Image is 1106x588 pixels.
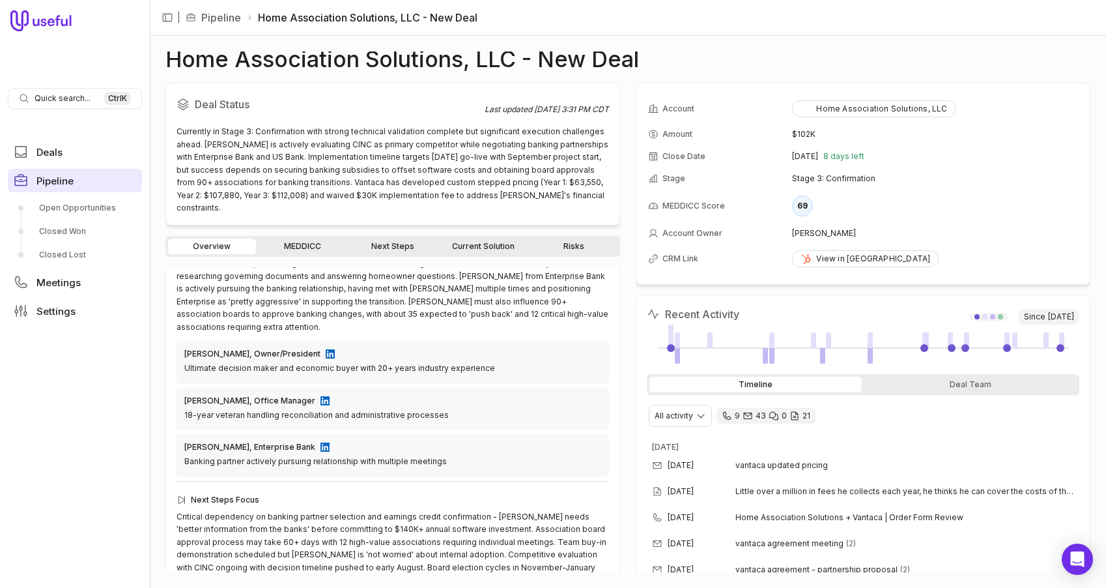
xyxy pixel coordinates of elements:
div: View in [GEOGRAPHIC_DATA] [801,254,930,264]
div: Timeline [649,377,862,392]
span: MEDDICC Score [662,201,725,211]
td: [PERSON_NAME] [792,223,1078,244]
div: [PERSON_NAME], Enterprise Bank [184,442,315,452]
span: CRM Link [662,254,698,264]
a: Closed Won [8,221,142,242]
h1: Home Association Solutions, LLC - New Deal [165,51,639,67]
div: [PERSON_NAME] (Office Manager, 18 years tenure) describes current reconciliation as 'a nightmare'... [177,244,609,334]
span: | [177,10,180,25]
div: 18-year veteran handling reconciliation and administrative processes [184,409,601,422]
h2: Recent Activity [647,306,739,322]
span: 8 days left [823,151,864,162]
div: Deal Team [864,377,1077,392]
div: Banking partner actively pursuing relationship with multiple meetings [184,455,601,468]
div: Pipeline submenu [8,198,142,265]
span: vantaca agreement - partnership proposal [735,565,898,575]
a: Deals [8,140,142,164]
div: Ultimate decision maker and economic buyer with 20+ years industry experience [184,362,601,375]
time: [DATE] [668,538,694,549]
kbd: Ctrl K [104,92,131,105]
img: LinkedIn [326,349,335,359]
time: [DATE] [668,512,694,523]
time: [DATE] [668,565,694,575]
time: [DATE] [668,486,694,497]
li: Home Association Solutions, LLC - New Deal [246,10,477,25]
div: Currently in Stage 3: Confirmation with strong technical validation complete but significant exec... [177,125,609,214]
div: Open Intercom Messenger [1062,544,1093,575]
div: Last updated [485,104,609,115]
img: LinkedIn [320,396,330,405]
span: Home Association Solutions + Vantaca | Order Form Review [735,512,1058,523]
span: 2 emails in thread [846,538,856,549]
time: [DATE] 3:31 PM CDT [534,104,609,114]
a: Pipeline [201,10,241,25]
span: Settings [36,306,76,316]
time: [DATE] [652,442,679,452]
a: MEDDICC [259,239,347,254]
h2: Deal Status [177,94,485,115]
div: Home Association Solutions, LLC [801,104,947,114]
button: Collapse sidebar [158,8,177,27]
span: vantaca updated pricing [735,460,828,471]
time: [DATE] [792,151,818,162]
td: Stage 3: Confirmation [792,168,1078,189]
a: Open Opportunities [8,198,142,218]
span: Meetings [36,278,81,287]
div: 9 calls and 43 email threads [716,408,815,424]
span: Since [1019,309,1079,325]
div: 69 [792,196,813,216]
a: Pipeline [8,169,142,192]
time: [DATE] [1048,312,1074,322]
div: Critical dependency on banking partner selection and earnings credit confirmation - [PERSON_NAME]... [177,510,609,587]
span: Stage [662,173,685,184]
span: Little over a million in fees he collects each year, he thinks he can cover the costs of the proc... [735,486,1074,497]
a: Risks [530,239,617,254]
span: Close Date [662,151,705,162]
a: View in [GEOGRAPHIC_DATA] [792,250,939,267]
span: Pipeline [36,176,74,186]
a: Overview [168,239,256,254]
div: [PERSON_NAME], Office Manager [184,396,315,406]
span: Account [662,104,694,114]
span: Quick search... [35,93,91,104]
a: Current Solution [439,239,527,254]
a: Settings [8,299,142,323]
div: Next Steps Focus [177,492,609,508]
span: Deals [36,147,63,157]
span: vantaca agreement meeting [735,538,844,549]
button: Home Association Solutions, LLC [792,100,956,117]
span: 2 emails in thread [900,565,910,575]
img: LinkedIn [320,443,330,452]
time: [DATE] [668,460,694,471]
a: Meetings [8,271,142,294]
a: Closed Lost [8,244,142,265]
a: Next Steps [349,239,437,254]
span: Amount [662,129,692,140]
div: [PERSON_NAME], Owner/President [184,349,320,359]
span: Account Owner [662,228,722,239]
td: $102K [792,124,1078,145]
